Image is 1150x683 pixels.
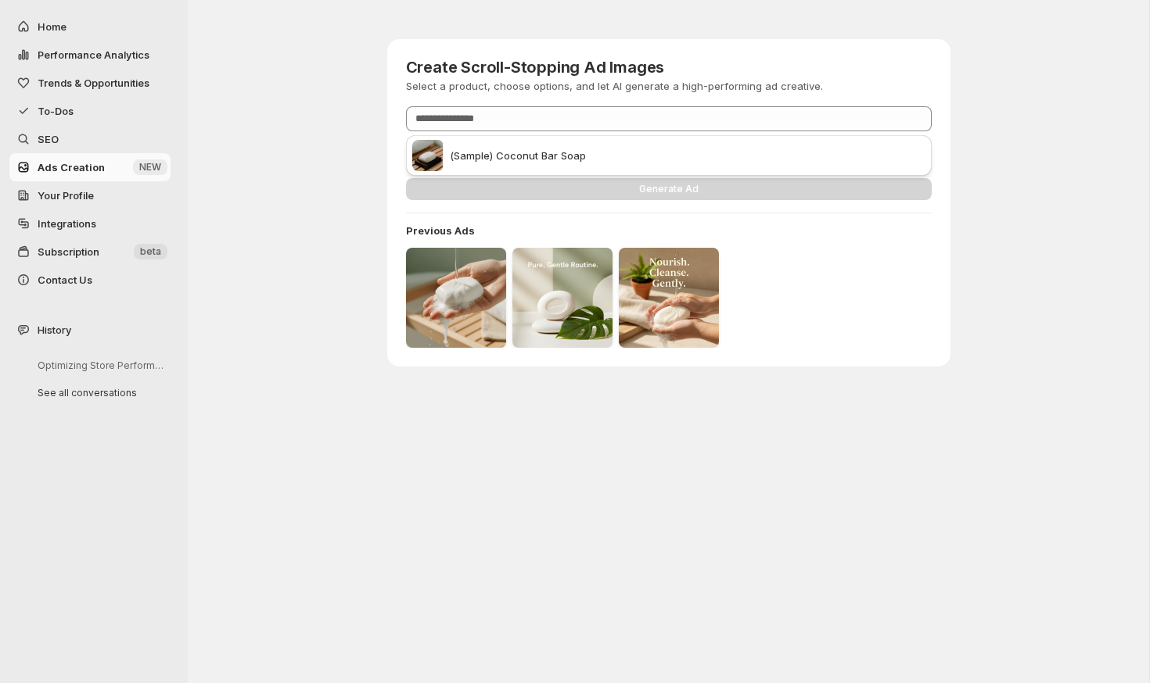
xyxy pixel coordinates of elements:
[619,248,719,348] img: previous ad
[9,266,171,294] button: Contact Us
[139,161,161,173] span: NEW
[412,140,444,171] img: (Sample) Coconut Bar Soap
[9,69,171,97] button: Trends & Opportunities
[9,209,171,238] a: Integrations
[38,274,92,286] span: Contact Us
[406,78,823,94] p: Select a product, choose options, and let AI generate a high-performing ad creative.
[38,133,59,145] span: SEO
[406,58,823,77] h3: Create Scroll-Stopping Ad Images
[406,248,506,348] img: previous ad
[9,97,171,125] button: To-Dos
[9,13,171,41] button: Home
[512,248,613,348] img: previous ad
[38,105,74,117] span: To-Dos
[25,381,174,405] button: See all conversations
[38,77,149,89] span: Trends & Opportunities
[9,125,171,153] a: SEO
[9,181,171,209] a: Your Profile
[25,353,174,377] button: Optimizing Store Performance Analysis Steps
[38,20,66,33] span: Home
[9,41,171,69] button: Performance Analytics
[38,161,105,173] span: Ads Creation
[38,245,99,258] span: Subscription
[38,48,149,61] span: Performance Analytics
[140,245,161,258] span: beta
[406,223,932,238] h4: Previous Ads
[38,322,71,338] span: History
[9,238,171,266] button: Subscription
[38,217,96,230] span: Integrations
[450,148,586,163] span: (Sample) Coconut Bar Soap
[9,153,171,181] button: Ads Creation
[38,189,94,202] span: Your Profile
